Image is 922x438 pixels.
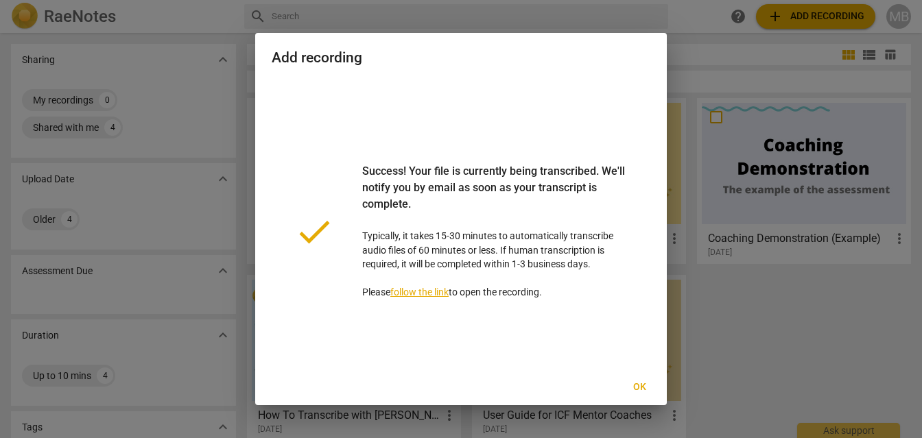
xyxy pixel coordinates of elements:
h2: Add recording [272,49,650,66]
div: Success! Your file is currently being transcribed. We'll notify you by email as soon as your tran... [362,163,628,229]
button: Ok [617,375,661,400]
a: follow the link [390,287,449,297]
span: Ok [628,380,650,394]
p: Typically, it takes 15-30 minutes to automatically transcribe audio files of 60 minutes or less. ... [362,163,628,300]
span: done [294,211,335,252]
